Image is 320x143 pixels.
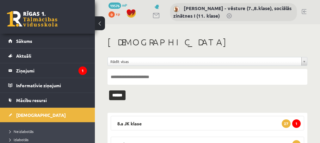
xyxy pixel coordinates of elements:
[9,129,34,134] span: Neizlabotās
[16,78,87,93] legend: Informatīvie ziņojumi
[108,11,115,18] span: 0
[108,37,307,48] h1: [DEMOGRAPHIC_DATA]
[16,53,31,59] span: Aktuāli
[110,57,299,66] span: Rādīt visas
[8,34,87,48] a: Sākums
[173,6,180,12] img: Andris Garabidovičs - vēsture (7.,8.klase), sociālās zinātnes I (11. klase)
[8,108,87,122] a: [DEMOGRAPHIC_DATA]
[7,11,58,27] a: Rīgas 1. Tālmācības vidusskola
[111,116,304,130] legend: 8.a JK klase
[108,57,307,66] a: Rādīt visas
[16,38,32,44] span: Sākums
[108,3,121,9] span: 19576
[16,97,47,103] span: Mācību resursi
[292,119,301,128] span: 1
[116,11,120,16] span: xp
[9,137,28,142] span: Izlabotās
[8,63,87,78] a: Ziņojumi1
[122,3,127,8] span: mP
[78,66,87,75] i: 1
[8,49,87,63] a: Aktuāli
[108,11,123,16] a: 0 xp
[173,5,292,19] a: [PERSON_NAME] - vēsture (7.,8.klase), sociālās zinātnes I (11. klase)
[16,63,87,78] legend: Ziņojumi
[8,78,87,93] a: Informatīvie ziņojumi
[16,112,66,118] span: [DEMOGRAPHIC_DATA]
[282,119,291,128] span: 27
[9,129,89,134] a: Neizlabotās
[9,137,89,142] a: Izlabotās
[8,93,87,107] a: Mācību resursi
[108,3,127,8] a: 19576 mP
